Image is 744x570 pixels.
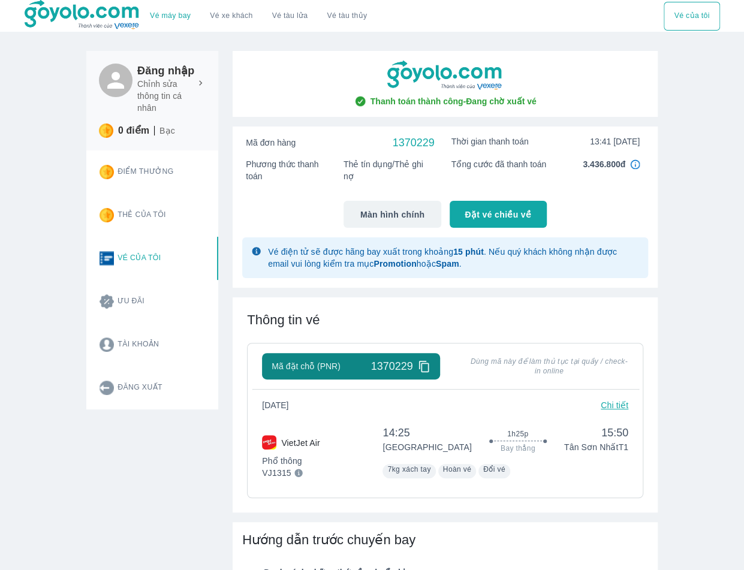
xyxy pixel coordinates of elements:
[354,95,366,107] img: check-circle
[100,251,114,266] img: ticket
[100,165,114,179] img: star
[373,259,416,269] strong: Promotion
[210,11,252,20] a: Vé xe khách
[371,95,537,107] span: Thanh toán thành công - Đang chờ xuất vé
[262,399,298,411] span: [DATE]
[664,2,719,31] div: choose transportation mode
[247,312,320,327] span: Thông tin vé
[246,137,296,149] span: Mã đơn hàng
[664,2,719,31] button: Vé của tôi
[90,323,218,366] button: Tài khoản
[140,2,376,31] div: choose transportation mode
[465,209,531,221] span: Đặt vé chiều về
[242,532,415,547] span: Hướng dẫn trước chuyến bay
[268,247,617,269] span: Vé điện tử sẽ được hãng bay xuất trong khoảng . Nếu quý khách không nhận được email vui lòng kiểm...
[451,135,529,147] span: Thời gian thanh toán
[344,158,435,182] span: Thẻ tín dụng/Thẻ ghi nợ
[263,2,318,31] a: Vé tàu lửa
[344,201,441,228] button: Màn hình chính
[262,467,291,479] p: VJ1315
[451,158,547,170] span: Tổng cước đã thanh toán
[583,158,625,170] span: 3.436.800đ
[317,2,376,31] button: Vé tàu thủy
[630,159,640,169] img: in4
[246,158,336,182] span: Phương thức thanh toán
[281,437,320,449] p: VietJet Air
[150,11,191,20] a: Vé máy bay
[118,125,149,137] p: 0 điểm
[90,150,218,194] button: Điểm thưởng
[90,366,218,409] button: Đăng xuất
[100,337,114,352] img: account
[137,64,206,78] h6: Đăng nhập
[393,135,435,150] span: 1370229
[483,465,505,474] span: Đổi vé
[371,359,413,373] span: 1370229
[99,123,113,138] img: star
[159,125,175,137] p: Bạc
[590,135,640,147] span: 13:41 [DATE]
[387,465,430,474] span: 7kg xách tay
[453,247,484,257] strong: 15 phút
[436,259,459,269] strong: Spam
[501,444,535,453] span: Bay thẳng
[564,426,628,440] span: 15:50
[100,294,114,309] img: promotion
[443,465,472,474] span: Hoàn vé
[100,208,114,222] img: star
[90,194,218,237] button: Thẻ của tôi
[272,360,340,372] span: Mã đặt chỗ (PNR)
[86,150,218,409] div: Card thong tin user
[90,280,218,323] button: Ưu đãi
[360,209,425,221] span: Màn hình chính
[382,426,471,440] span: 14:25
[382,441,471,453] p: [GEOGRAPHIC_DATA]
[601,399,628,411] p: Chi tiết
[450,201,547,228] button: Đặt vé chiều về
[252,247,261,255] img: glyph
[262,455,320,467] p: Phổ thông
[387,61,504,91] img: goyolo-logo
[90,237,218,280] button: Vé của tôi
[137,78,191,114] p: Chỉnh sửa thông tin cá nhân
[507,429,528,439] span: 1h25p
[470,357,628,376] span: Dùng mã này để làm thủ tục tại quầy / check-in online
[100,381,114,395] img: logout
[564,441,628,453] p: Tân Sơn Nhất T1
